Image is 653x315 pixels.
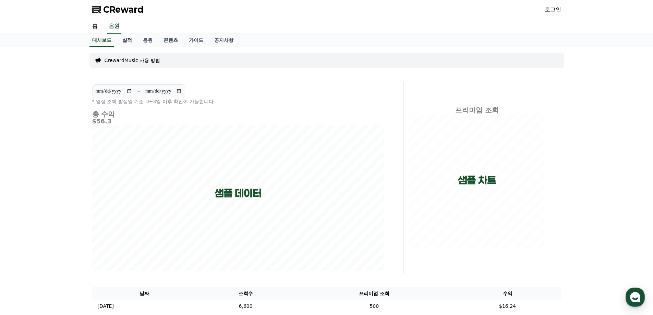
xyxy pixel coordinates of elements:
[409,106,545,114] h4: 프리미엄 조회
[117,34,137,47] a: 실적
[136,87,141,95] p: ~
[22,228,26,233] span: 홈
[87,19,103,34] a: 홈
[92,4,144,15] a: CReward
[105,57,160,64] a: CrewardMusic 사용 방법
[545,5,561,14] a: 로그인
[45,217,88,234] a: 대화
[294,287,454,300] th: 프리미엄 조회
[454,287,561,300] th: 수익
[197,287,294,300] th: 조회수
[92,118,384,125] h5: $56.3
[209,34,239,47] a: 공지사항
[294,300,454,313] td: 500
[458,174,496,186] p: 샘플 차트
[106,228,114,233] span: 설정
[137,34,158,47] a: 음원
[454,300,561,313] td: $16.24
[2,217,45,234] a: 홈
[158,34,183,47] a: 콘텐츠
[183,34,209,47] a: 가이드
[88,217,132,234] a: 설정
[107,19,121,34] a: 음원
[92,110,384,118] h4: 총 수익
[197,300,294,313] td: 6,600
[98,303,114,310] p: [DATE]
[103,4,144,15] span: CReward
[89,34,114,47] a: 대시보드
[92,98,384,105] p: * 영상 조회 발생일 기준 D+3일 이후 확인이 가능합니다.
[215,187,262,199] p: 샘플 데이터
[92,287,197,300] th: 날짜
[63,228,71,233] span: 대화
